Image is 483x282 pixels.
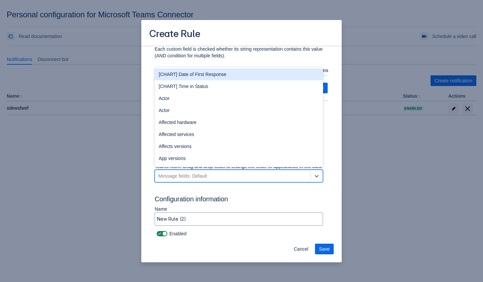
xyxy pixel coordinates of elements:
div: Message fields: Default [158,173,207,179]
span: Cancel [294,244,308,254]
div: Affects versions [155,140,323,152]
div: Actor [155,104,323,116]
th: Filter value [206,66,257,76]
th: Field name [155,66,206,76]
div: Enabled [155,229,328,238]
h3: Configuration information [155,195,328,206]
div: Actor [155,92,323,104]
h3: Create Rule [149,28,200,41]
div: [CHART] Date of First Response [155,68,323,80]
th: Matching Strategy [257,66,309,76]
div: Affected hardware [155,116,323,128]
p: Name [155,206,323,212]
button: Cancel [290,244,312,254]
span: Save [319,244,330,254]
p: Each custom field is checked whether its string representation contains this value (AND condition... [155,46,328,59]
div: [CHART] Time in Status [155,80,323,92]
div: Affected services [155,128,323,140]
div: Approvals [155,164,323,176]
button: Save [315,244,334,254]
th: Actions [309,66,328,76]
div: App versions [155,152,323,164]
input: Please enter the name of the rule here [155,213,323,225]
